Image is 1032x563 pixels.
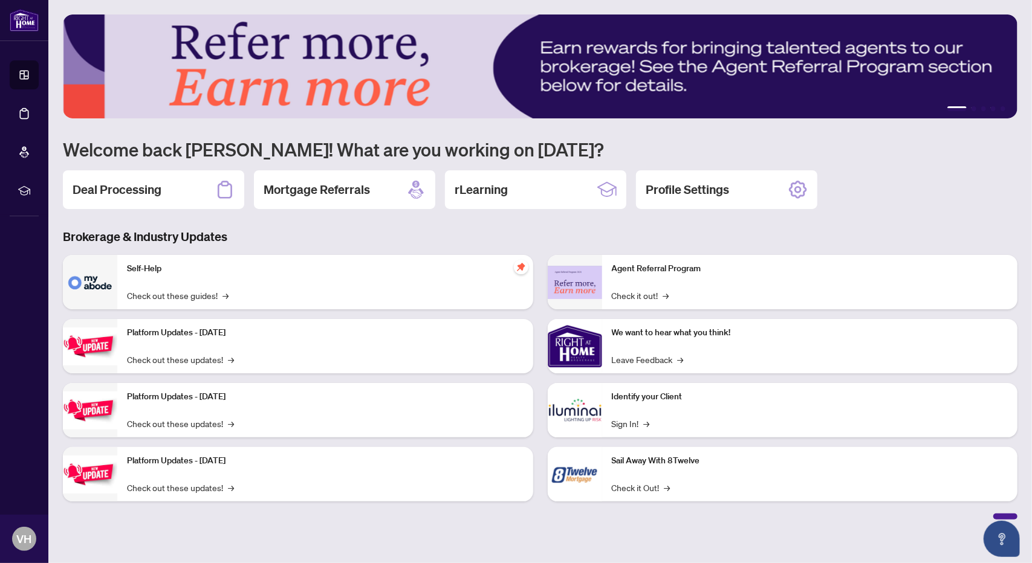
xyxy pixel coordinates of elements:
button: 5 [1001,106,1005,111]
a: Leave Feedback→ [612,353,684,366]
button: 2 [972,106,976,111]
img: We want to hear what you think! [548,319,602,373]
span: → [228,353,234,366]
h3: Brokerage & Industry Updates [63,228,1017,245]
span: → [678,353,684,366]
img: Sail Away With 8Twelve [548,447,602,501]
img: Platform Updates - June 23, 2025 [63,455,117,494]
p: Platform Updates - [DATE] [127,454,524,468]
a: Check it out!→ [612,289,669,302]
img: Slide 0 [63,14,1017,118]
p: Agent Referral Program [612,262,1008,275]
img: logo [10,9,39,31]
span: → [664,481,670,494]
a: Check it Out!→ [612,481,670,494]
img: Platform Updates - July 21, 2025 [63,327,117,365]
img: Identify your Client [548,383,602,437]
span: → [644,417,650,430]
h2: Mortgage Referrals [264,181,370,198]
span: → [228,417,234,430]
a: Sign In!→ [612,417,650,430]
span: → [228,481,234,494]
h1: Welcome back [PERSON_NAME]! What are you working on [DATE]? [63,138,1017,161]
p: Self-Help [127,262,524,275]
span: pushpin [514,260,528,274]
p: We want to hear what you think! [612,326,1008,339]
a: Check out these updates!→ [127,481,234,494]
button: 1 [947,106,967,111]
button: Open asap [984,521,1020,557]
h2: Profile Settings [646,181,729,198]
a: Check out these updates!→ [127,353,234,366]
span: → [663,289,669,302]
p: Sail Away With 8Twelve [612,454,1008,468]
img: Self-Help [63,255,117,309]
a: Check out these updates!→ [127,417,234,430]
h2: rLearning [455,181,508,198]
img: Agent Referral Program [548,266,602,299]
p: Platform Updates - [DATE] [127,390,524,404]
h2: Deal Processing [73,181,161,198]
p: Platform Updates - [DATE] [127,326,524,339]
p: Identify your Client [612,390,1008,404]
img: Platform Updates - July 8, 2025 [63,391,117,429]
span: → [222,289,229,302]
span: VH [17,530,32,547]
button: 3 [981,106,986,111]
a: Check out these guides!→ [127,289,229,302]
button: 4 [991,106,996,111]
